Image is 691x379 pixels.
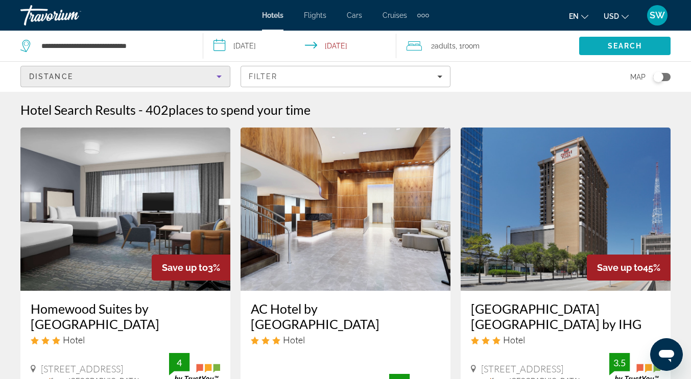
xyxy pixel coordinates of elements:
[471,301,660,332] a: [GEOGRAPHIC_DATA] [GEOGRAPHIC_DATA] by IHG
[435,42,456,50] span: Adults
[241,66,450,87] button: Filters
[569,9,588,23] button: Change language
[630,70,646,84] span: Map
[20,102,136,117] h1: Hotel Search Results
[650,338,683,371] iframe: Button to launch messaging window
[20,128,230,291] img: Homewood Suites by Hilton Dallas Downtown TX
[241,128,450,291] img: AC Hotel by Marriott Dallas Downtown
[40,38,187,54] input: Search hotel destination
[644,5,671,26] button: User Menu
[31,334,220,345] div: 3 star Hotel
[249,72,278,81] span: Filter
[262,11,283,19] a: Hotels
[503,334,525,345] span: Hotel
[41,363,123,374] span: [STREET_ADDRESS]
[31,301,220,332] a: Homewood Suites by [GEOGRAPHIC_DATA]
[431,39,456,53] span: 2
[251,334,440,345] div: 3 star Hotel
[146,102,311,117] h2: 402
[169,357,189,369] div: 4
[569,12,579,20] span: en
[347,11,362,19] a: Cars
[650,10,665,20] span: SW
[152,255,230,281] div: 3%
[138,102,143,117] span: -
[304,11,326,19] a: Flights
[587,255,671,281] div: 45%
[383,11,407,19] a: Cruises
[579,37,671,55] button: Search
[609,357,630,369] div: 3.5
[417,7,429,23] button: Extra navigation items
[203,31,396,61] button: Select check in and out date
[597,262,643,273] span: Save up to
[471,334,660,345] div: 3 star Hotel
[608,42,642,50] span: Search
[29,70,222,83] mat-select: Sort by
[29,72,73,81] span: Distance
[646,72,671,82] button: Toggle map
[462,42,480,50] span: Room
[604,9,629,23] button: Change currency
[456,39,480,53] span: , 1
[162,262,208,273] span: Save up to
[481,363,563,374] span: [STREET_ADDRESS]
[63,334,85,345] span: Hotel
[604,12,619,20] span: USD
[396,31,579,61] button: Travelers: 2 adults, 0 children
[251,301,440,332] a: AC Hotel by [GEOGRAPHIC_DATA]
[283,334,305,345] span: Hotel
[20,2,123,29] a: Travorium
[169,102,311,117] span: places to spend your time
[461,128,671,291] img: Crowne Plaza Dallas Downtown by IHG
